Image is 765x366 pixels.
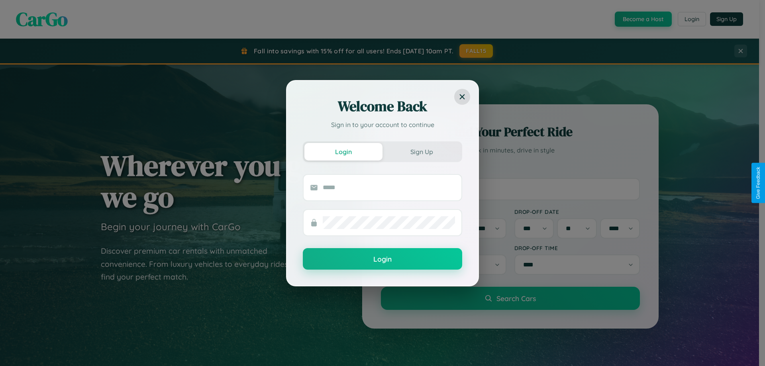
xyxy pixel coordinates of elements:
h2: Welcome Back [303,97,462,116]
p: Sign in to your account to continue [303,120,462,129]
button: Login [304,143,382,160]
button: Sign Up [382,143,461,160]
button: Login [303,248,462,270]
div: Give Feedback [755,167,761,199]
